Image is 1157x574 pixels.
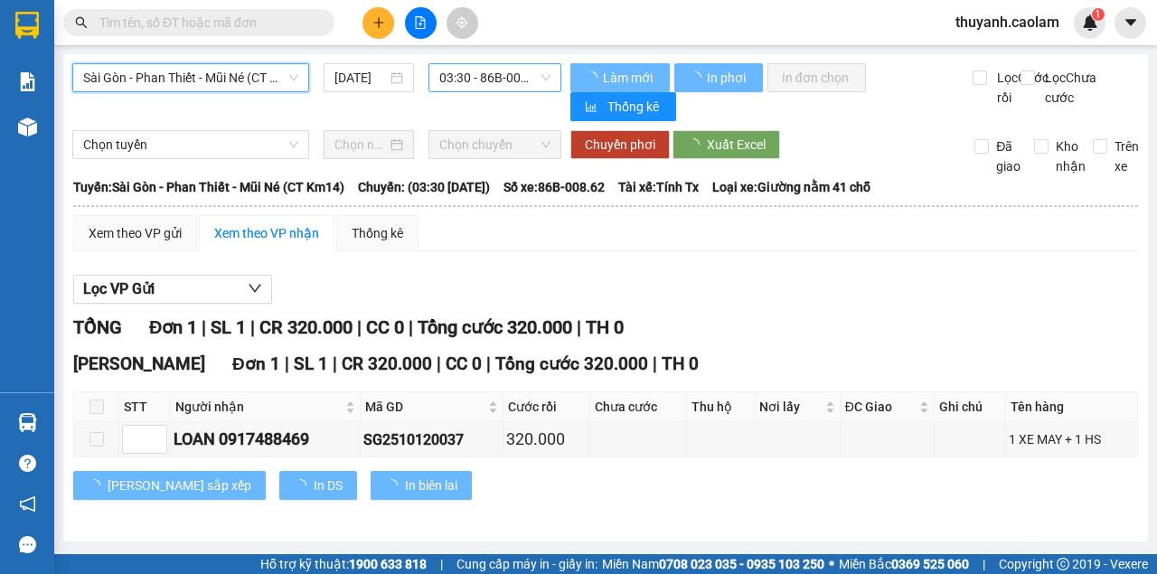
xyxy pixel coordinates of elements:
td: SG2510120037 [361,422,503,457]
span: plus [372,16,385,29]
span: loading [294,479,314,492]
span: search [75,16,88,29]
span: CC 0 [366,316,404,338]
input: Tìm tên, số ĐT hoặc mã đơn [99,13,313,33]
img: warehouse-icon [18,413,37,432]
span: thuyanh.caolam [941,11,1074,33]
span: Sài Gòn - Phan Thiết - Mũi Né (CT Km14) [83,64,298,91]
button: Làm mới [570,63,670,92]
span: | [285,353,289,374]
img: icon-new-feature [1082,14,1098,31]
span: Lọc VP Gửi [83,278,155,300]
span: Miền Bắc [839,554,969,574]
span: file-add [414,16,427,29]
span: ĐC Giao [845,397,916,417]
input: 13/10/2025 [334,68,387,88]
button: In biên lai [371,471,472,500]
span: | [437,353,441,374]
button: file-add [405,7,437,39]
th: Thu hộ [687,392,755,422]
span: Đã giao [989,136,1028,176]
button: caret-down [1115,7,1146,39]
button: In đơn chọn [767,63,866,92]
span: aim [456,16,468,29]
span: [PERSON_NAME] [73,353,205,374]
span: | [250,316,255,338]
span: Chuyến: (03:30 [DATE]) [358,177,490,197]
span: Đơn 1 [149,316,197,338]
th: Tên hàng [1006,392,1138,422]
div: Xem theo VP nhận [214,223,319,243]
span: In phơi [707,68,748,88]
span: loading [385,479,405,492]
span: Số xe: 86B-008.62 [503,177,605,197]
strong: 0708 023 035 - 0935 103 250 [659,557,824,571]
button: [PERSON_NAME] sắp xếp [73,471,266,500]
button: plus [362,7,394,39]
b: Tuyến: Sài Gòn - Phan Thiết - Mũi Né (CT Km14) [73,180,344,194]
span: | [486,353,491,374]
span: notification [19,495,36,513]
span: ⚪️ [829,560,834,568]
div: 1 XE MAY + 1 HS [1009,429,1134,449]
button: bar-chartThống kê [570,92,676,121]
span: caret-down [1123,14,1139,31]
div: LOAN 0917488469 [174,427,357,452]
span: | [983,554,985,574]
span: SL 1 [211,316,246,338]
span: loading [88,479,108,492]
th: Ghi chú [935,392,1006,422]
input: Chọn ngày [334,135,387,155]
span: Đơn 1 [232,353,280,374]
div: 320.000 [506,427,587,452]
th: Chưa cước [590,392,687,422]
span: Hỗ trợ kỹ thuật: [260,554,427,574]
span: | [440,554,443,574]
span: down [248,281,262,296]
span: loading [585,71,600,84]
span: Tài xế: Tính Tx [618,177,699,197]
div: SG2510120037 [363,428,500,451]
span: CR 320.000 [342,353,432,374]
span: Cung cấp máy in - giấy in: [456,554,597,574]
span: Tổng cước 320.000 [495,353,648,374]
span: Lọc Chưa cước [1038,68,1099,108]
img: logo-vxr [15,12,39,39]
span: In biên lai [405,475,457,495]
span: Làm mới [603,68,655,88]
span: Loại xe: Giường nằm 41 chỗ [712,177,870,197]
span: Miền Nam [602,554,824,574]
div: Xem theo VP gửi [89,223,182,243]
strong: 1900 633 818 [349,557,427,571]
div: Thống kê [352,223,403,243]
span: loading [689,71,704,84]
span: Chọn tuyến [83,131,298,158]
span: Người nhận [175,397,342,417]
span: question-circle [19,455,36,472]
span: Thống kê [607,97,662,117]
span: Nơi lấy [759,397,822,417]
span: TH 0 [662,353,699,374]
strong: 0369 525 060 [891,557,969,571]
span: In DS [314,475,343,495]
span: Chọn chuyến [439,131,550,158]
span: Mã GD [365,397,484,417]
th: STT [119,392,171,422]
span: Kho nhận [1049,136,1093,176]
span: copyright [1057,558,1069,570]
span: Xuất Excel [707,135,766,155]
span: | [577,316,581,338]
span: [PERSON_NAME] sắp xếp [108,475,251,495]
button: Xuất Excel [673,130,780,159]
button: aim [447,7,478,39]
span: TỔNG [73,316,122,338]
sup: 1 [1092,8,1105,21]
span: Lọc Cước rồi [990,68,1051,108]
span: Trên xe [1107,136,1146,176]
span: | [202,316,206,338]
span: | [357,316,362,338]
span: SL 1 [294,353,328,374]
button: Lọc VP Gửi [73,275,272,304]
th: Cước rồi [503,392,590,422]
span: | [653,353,657,374]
